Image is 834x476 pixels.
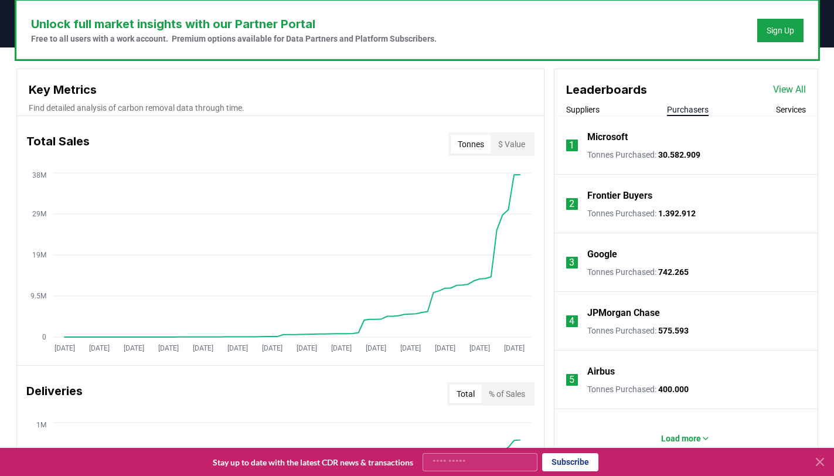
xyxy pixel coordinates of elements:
p: 2 [569,197,574,211]
a: Sign Up [767,25,794,36]
p: 5 [569,373,574,387]
tspan: [DATE] [434,344,455,352]
a: Microsoft [587,130,628,144]
p: Load more [661,433,701,444]
p: 3 [569,256,574,270]
p: Find detailed analysis of carbon removal data through time. [29,102,532,114]
p: Tonnes Purchased : [587,266,689,278]
span: 742.265 [658,267,689,277]
tspan: 19M [32,251,46,259]
tspan: [DATE] [227,344,247,352]
button: Services [776,104,806,115]
a: View All [773,83,806,97]
tspan: [DATE] [400,344,420,352]
button: Tonnes [451,135,491,154]
h3: Key Metrics [29,81,532,98]
tspan: [DATE] [54,344,74,352]
tspan: 1M [36,421,46,429]
tspan: [DATE] [296,344,316,352]
a: Airbus [587,365,615,379]
h3: Deliveries [26,382,83,406]
tspan: [DATE] [123,344,144,352]
a: Google [587,247,617,261]
tspan: 29M [32,210,46,218]
tspan: [DATE] [503,344,524,352]
button: $ Value [491,135,532,154]
button: % of Sales [482,385,532,403]
button: Load more [652,427,720,450]
span: 400.000 [658,385,689,394]
p: 4 [569,314,574,328]
tspan: 9.5M [30,292,46,300]
p: Tonnes Purchased : [587,325,689,336]
a: Frontier Buyers [587,189,652,203]
tspan: 38M [32,171,46,179]
tspan: [DATE] [192,344,213,352]
span: 30.582.909 [658,150,700,159]
p: Free to all users with a work account. Premium options available for Data Partners and Platform S... [31,33,437,45]
button: Sign Up [757,19,804,42]
h3: Leaderboards [566,81,647,98]
button: Total [450,385,482,403]
button: Suppliers [566,104,600,115]
tspan: [DATE] [331,344,351,352]
h3: Unlock full market insights with our Partner Portal [31,15,437,33]
p: Tonnes Purchased : [587,383,689,395]
tspan: [DATE] [469,344,489,352]
span: 1.392.912 [658,209,696,218]
a: JPMorgan Chase [587,306,660,320]
p: 1 [569,138,574,152]
tspan: [DATE] [365,344,386,352]
p: Tonnes Purchased : [587,208,696,219]
button: Purchasers [667,104,709,115]
tspan: [DATE] [261,344,282,352]
tspan: [DATE] [88,344,109,352]
tspan: 0 [42,333,46,341]
h3: Total Sales [26,132,90,156]
p: Tonnes Purchased : [587,149,700,161]
tspan: [DATE] [158,344,178,352]
span: 575.593 [658,326,689,335]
